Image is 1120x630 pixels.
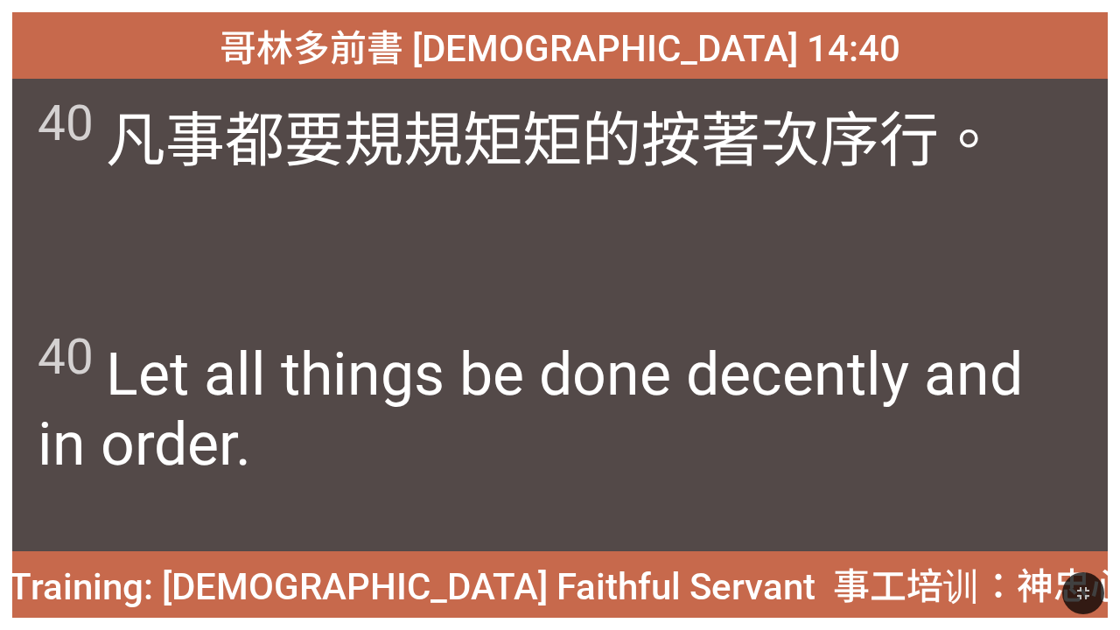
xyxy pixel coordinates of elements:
[220,18,900,72] span: 哥林多前書 [DEMOGRAPHIC_DATA] 14:40
[760,106,998,176] wg2596: 次序
[879,106,998,176] wg5010: 行
[38,94,94,152] sup: 40
[38,327,94,386] sup: 40
[225,106,998,176] wg3956: 都要規規矩矩
[38,92,998,178] span: 凡事
[38,327,1082,479] span: Let all things be done decently and in order.
[939,106,998,176] wg1096: 。
[582,106,998,176] wg2156: 的按著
